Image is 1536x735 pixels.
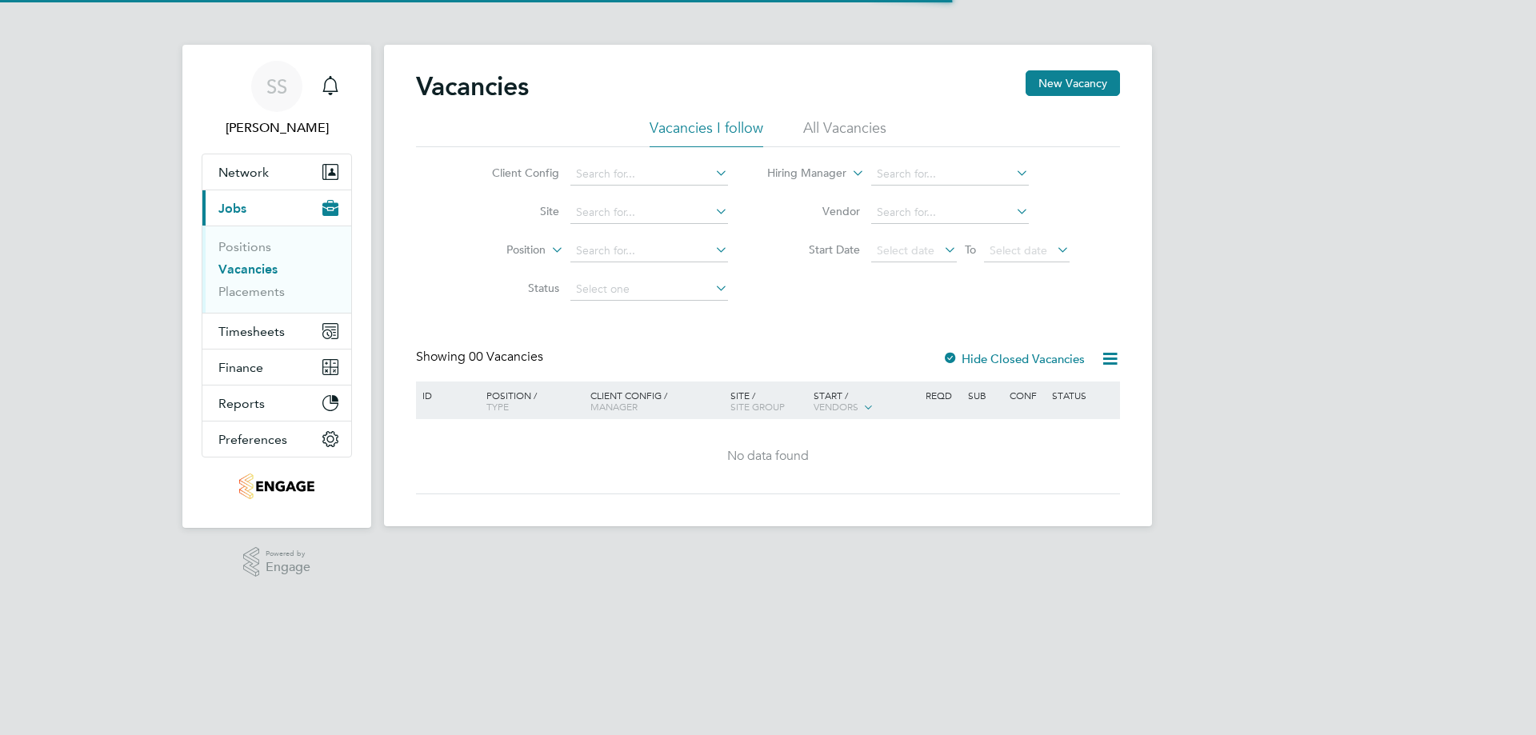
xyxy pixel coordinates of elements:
div: Position / [474,381,586,420]
span: Select date [990,243,1047,258]
span: Site Group [730,400,785,413]
h2: Vacancies [416,70,529,102]
span: Select date [877,243,934,258]
nav: Main navigation [182,45,371,528]
span: Engage [266,561,310,574]
button: Preferences [202,421,351,457]
span: Reports [218,396,265,411]
img: carmichael-logo-retina.png [239,473,314,499]
span: Preferences [218,432,287,447]
li: Vacancies I follow [650,118,763,147]
label: Site [467,204,559,218]
div: Sub [964,381,1006,409]
button: Network [202,154,351,190]
a: Placements [218,284,285,299]
label: Position [454,242,546,258]
a: Go to home page [202,473,352,499]
label: Hide Closed Vacancies [942,351,1085,366]
span: Vendors [814,400,858,413]
div: Status [1048,381,1118,409]
span: Powered by [266,547,310,561]
label: Vendor [768,204,860,218]
a: SS[PERSON_NAME] [202,61,352,138]
label: Hiring Manager [754,166,846,182]
span: Manager [590,400,638,413]
a: Powered byEngage [243,547,311,577]
div: No data found [418,448,1118,465]
a: Vacancies [218,262,278,277]
div: Conf [1006,381,1047,409]
input: Search for... [871,163,1029,186]
span: Type [486,400,509,413]
li: All Vacancies [803,118,886,147]
label: Start Date [768,242,860,257]
span: Jobs [218,201,246,216]
input: Search for... [570,202,728,224]
button: Timesheets [202,314,351,349]
span: Saranija Sivapalan [202,118,352,138]
div: Reqd [922,381,963,409]
input: Search for... [871,202,1029,224]
div: Site / [726,381,810,420]
div: Showing [416,349,546,366]
input: Select one [570,278,728,301]
span: Network [218,165,269,180]
div: ID [418,381,474,409]
span: Finance [218,360,263,375]
span: SS [266,76,287,97]
div: Start / [810,381,922,421]
label: Status [467,281,559,295]
button: Finance [202,350,351,385]
button: New Vacancy [1026,70,1120,96]
button: Reports [202,385,351,421]
a: Positions [218,239,271,254]
input: Search for... [570,163,728,186]
span: Timesheets [218,324,285,339]
div: Client Config / [586,381,726,420]
div: Jobs [202,226,351,313]
label: Client Config [467,166,559,180]
span: To [960,239,981,260]
input: Search for... [570,240,728,262]
span: 00 Vacancies [469,349,543,365]
button: Jobs [202,190,351,226]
